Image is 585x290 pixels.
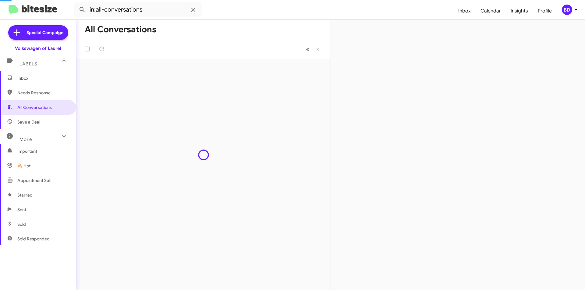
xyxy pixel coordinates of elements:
span: Appointment Set [17,177,51,183]
nav: Page navigation example [303,43,323,55]
span: « [306,45,309,53]
h1: All Conversations [85,25,156,34]
span: More [19,137,32,142]
button: Next [313,43,323,55]
span: 🔥 Hot [17,163,30,169]
span: Inbox [17,75,69,81]
a: Calendar [476,2,506,20]
span: Sold [17,221,26,227]
span: Save a Deal [17,119,40,125]
div: BD [562,5,572,15]
span: Starred [17,192,33,198]
span: Important [17,148,69,154]
span: Sent [17,207,26,213]
button: BD [557,5,578,15]
span: Needs Response [17,90,69,96]
a: Insights [506,2,533,20]
a: Inbox [453,2,476,20]
a: Special Campaign [8,25,68,40]
span: » [316,45,320,53]
span: Special Campaign [27,30,63,36]
span: Sold Responded [17,236,50,242]
span: All Conversations [17,104,52,110]
span: Labels [19,61,37,67]
a: Profile [533,2,557,20]
button: Previous [302,43,313,55]
input: Search [74,2,202,17]
div: Volkswagen of Laurel [15,45,61,51]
